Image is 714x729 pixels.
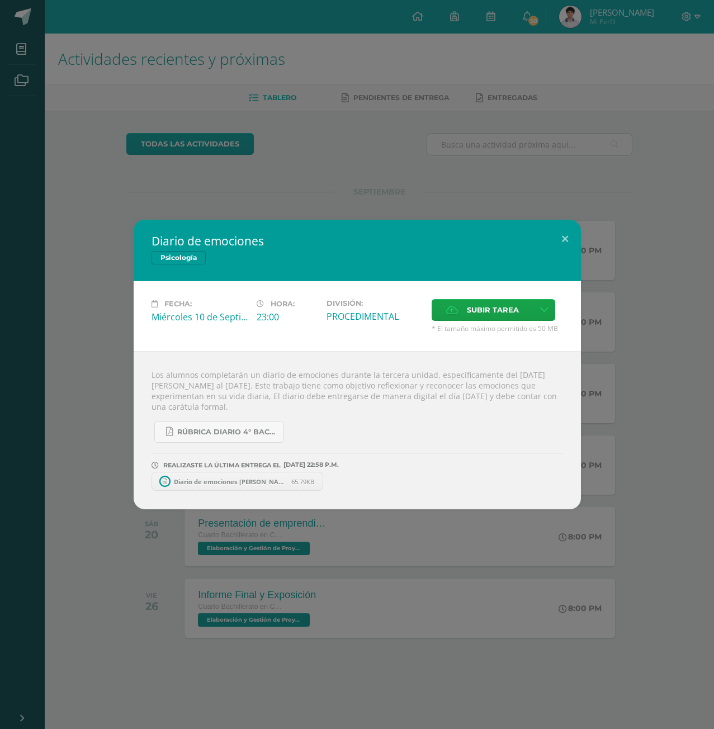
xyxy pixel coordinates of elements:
a: Diario de emociones [PERSON_NAME] 4.3.docx 65.79KB [152,472,324,491]
h2: Diario de emociones [152,233,563,249]
span: 65.79KB [291,477,314,486]
span: Psicología [152,251,206,264]
span: Diario de emociones [PERSON_NAME] 4.3.docx [168,477,291,486]
a: RÚBRICA DIARIO 4° BACHI.pdf [154,421,284,443]
span: Hora: [271,300,295,308]
span: * El tamaño máximo permitido es 50 MB [432,324,563,333]
span: REALIZASTE LA ÚLTIMA ENTREGA EL [163,461,281,469]
div: 23:00 [257,311,318,323]
span: Fecha: [164,300,192,308]
div: PROCEDIMENTAL [327,310,423,323]
label: División: [327,299,423,307]
span: RÚBRICA DIARIO 4° BACHI.pdf [177,428,278,437]
div: Los alumnos completarán un diario de emociones durante la tercera unidad, específicamente del [DA... [134,351,581,509]
button: Close (Esc) [549,220,581,258]
div: Miércoles 10 de Septiembre [152,311,248,323]
span: Subir tarea [467,300,519,320]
